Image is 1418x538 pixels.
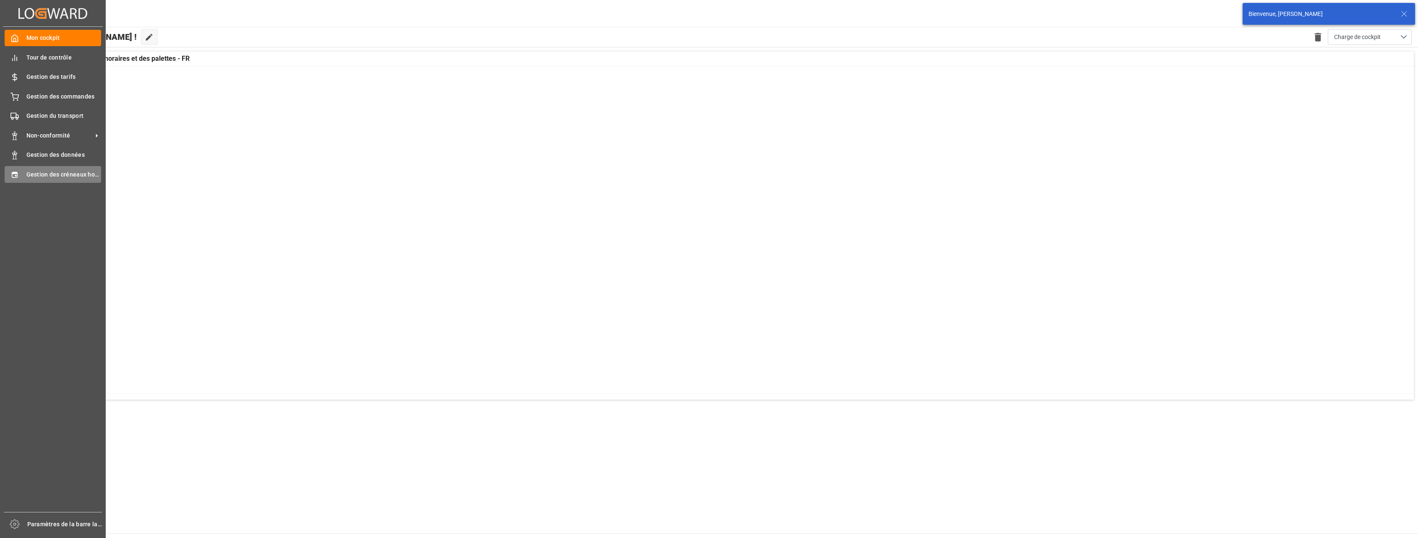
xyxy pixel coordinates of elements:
[37,54,190,64] span: Gestion des créneaux horaires et des palettes - FR
[26,73,102,81] span: Gestion des tarifs
[26,53,102,62] span: Tour de contrôle
[5,147,101,163] a: Gestion des données
[1334,33,1381,42] span: Charge de cockpit
[5,108,101,124] a: Gestion du transport
[5,88,101,104] a: Gestion des commandes
[5,49,101,65] a: Tour de contrôle
[5,69,101,85] a: Gestion des tarifs
[1249,10,1393,18] div: Bienvenue, [PERSON_NAME]
[5,30,101,46] a: Mon cockpit
[1328,29,1412,45] button: Ouvrir le menu
[35,29,137,45] span: Bonjour [PERSON_NAME] !
[26,170,102,179] span: Gestion des créneaux horaires
[26,151,102,159] span: Gestion des données
[26,34,102,42] span: Mon cockpit
[27,520,102,529] span: Paramètres de la barre latérale
[26,131,93,140] span: Non-conformité
[26,92,102,101] span: Gestion des commandes
[5,166,101,182] a: Gestion des créneaux horaires
[26,112,102,120] span: Gestion du transport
